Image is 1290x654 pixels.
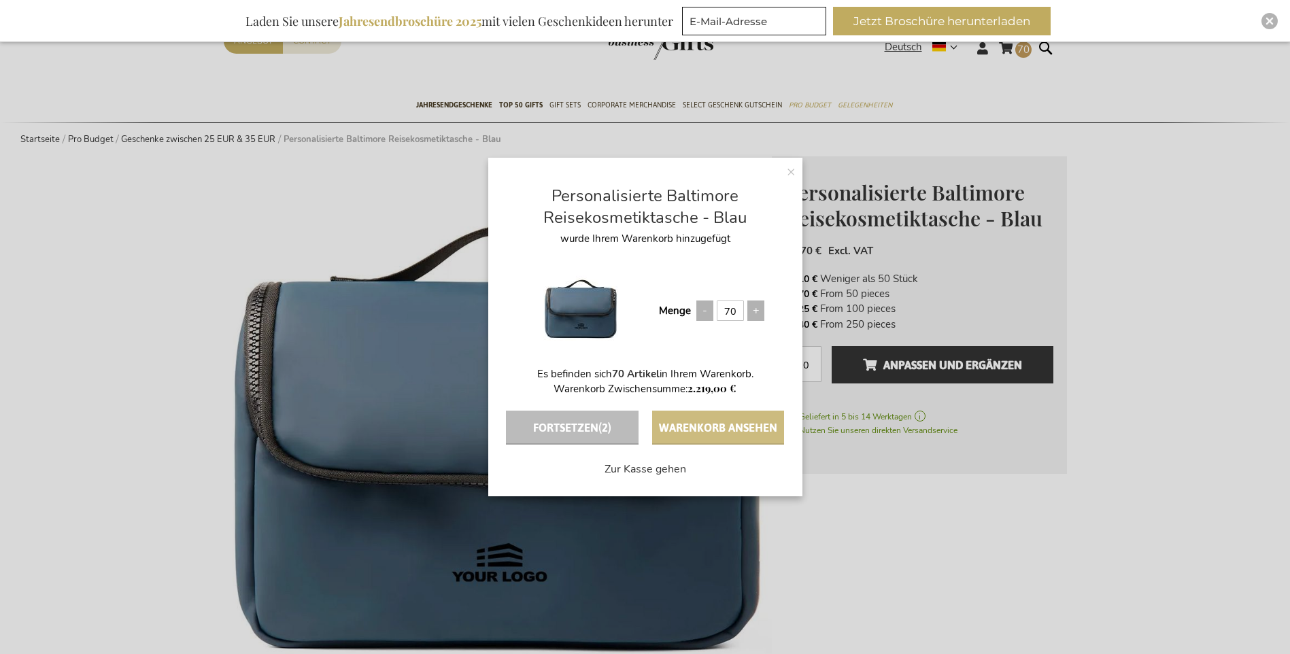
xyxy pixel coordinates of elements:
button: Jetzt Broschüre herunterladen [833,7,1051,35]
img: Personalisierte Baltimore Reisekosmetiktasche - Blau [543,254,618,362]
p: Warenkorb Zwischensumme: [488,381,802,396]
a: 70 Artikel [612,367,660,381]
b: Jahresendbroschüre 2025 [339,13,481,29]
form: marketing offers and promotions [682,7,830,39]
span: 2.219,00 € [688,381,736,395]
p: Es befinden sich in Ihrem Warenkorb. [488,367,802,381]
a: Zur Kasse gehen [488,445,802,483]
a: Personalisierte Baltimore Reisekosmetiktasche - Blau [502,254,659,366]
input: E-Mail-Adresse [682,7,826,35]
div: Close [1261,13,1278,29]
input: Qty [717,300,744,321]
span: Schließen [787,161,796,182]
label: Menge [659,300,691,321]
img: Close [1266,17,1274,25]
div: Laden Sie unsere mit vielen Geschenkideen herunter [239,7,679,35]
span: (2) [598,417,611,438]
a: Personalisierte Baltimore Reisekosmetiktasche - Blau [498,185,792,228]
p: wurde Ihrem Warenkorb hinzugefügt [488,232,802,246]
button: Fortsetzen(2) [506,411,638,445]
button: Warenkorb ansehen [652,411,784,445]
